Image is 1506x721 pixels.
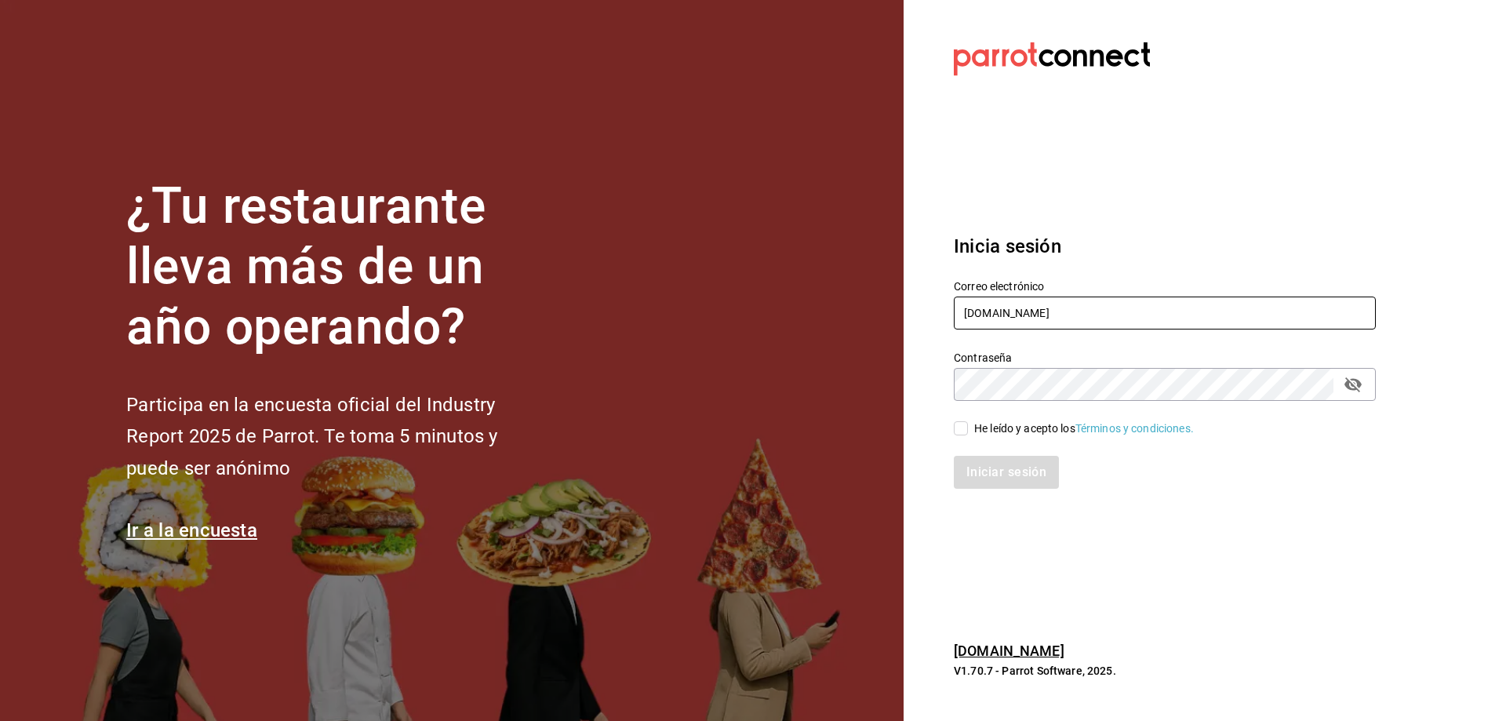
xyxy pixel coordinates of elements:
a: [DOMAIN_NAME] [954,643,1064,659]
div: He leído y acepto los [974,421,1194,437]
input: Ingresa tu correo electrónico [954,297,1376,330]
h2: Participa en la encuesta oficial del Industry Report 2025 de Parrot. Te toma 5 minutos y puede se... [126,389,550,485]
a: Términos y condiciones. [1075,422,1194,435]
button: passwordField [1340,371,1366,398]
p: V1.70.7 - Parrot Software, 2025. [954,663,1376,679]
h1: ¿Tu restaurante lleva más de un año operando? [126,177,550,357]
h3: Inicia sesión [954,232,1376,260]
label: Correo electrónico [954,281,1376,292]
label: Contraseña [954,352,1376,363]
a: Ir a la encuesta [126,519,257,541]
